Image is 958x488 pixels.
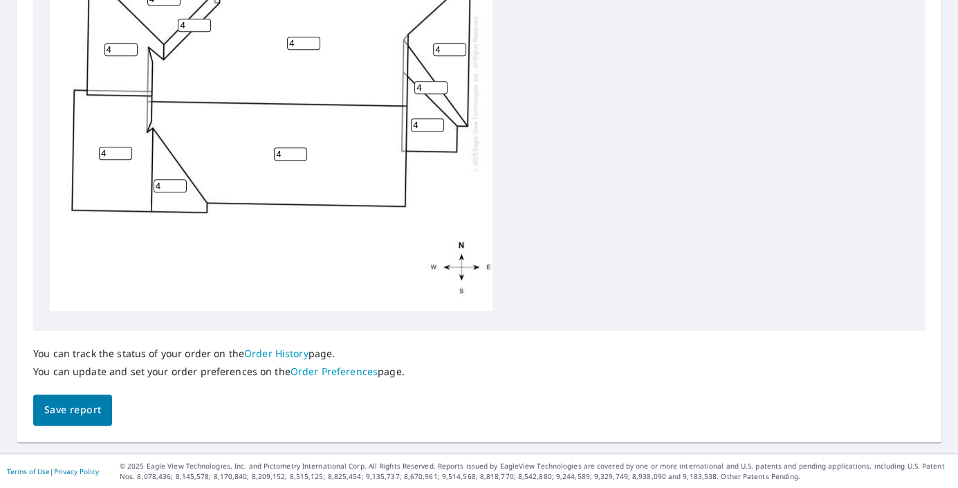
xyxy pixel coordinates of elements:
a: Order Preferences [291,365,378,378]
p: You can update and set your order preferences on the page. [33,365,405,378]
button: Save report [33,395,112,426]
p: | [7,467,99,476]
span: Save report [44,401,101,419]
a: Privacy Policy [54,467,99,476]
p: You can track the status of your order on the page. [33,347,405,360]
p: © 2025 Eagle View Technologies, Inc. and Pictometry International Corp. All Rights Reserved. Repo... [120,461,951,482]
a: Order History [244,347,308,360]
a: Terms of Use [7,467,50,476]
